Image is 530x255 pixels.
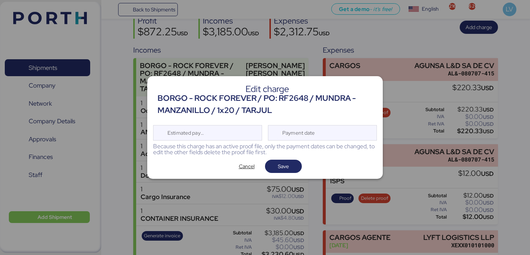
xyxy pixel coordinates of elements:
[158,92,377,116] div: BORGO - ROCK FOREVER / PO: RF2648 / MUNDRA - MANZANILLO / 1x20 / TARJUL
[158,86,377,92] div: Edit charge
[228,160,265,173] button: Cancel
[153,144,377,155] div: Because this charge has an active proof file, only the payment dates can be changed, to edit the ...
[265,160,302,173] button: Save
[239,162,255,171] span: Cancel
[278,162,289,171] span: Save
